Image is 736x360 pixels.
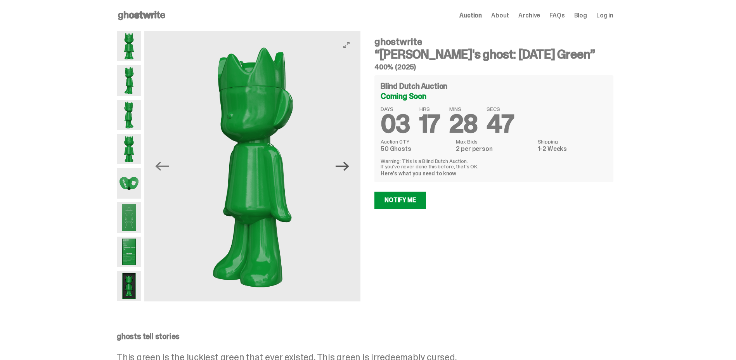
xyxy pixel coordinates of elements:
[449,108,478,140] span: 28
[117,65,141,95] img: Schrodinger_Green_Hero_2.png
[574,12,587,19] a: Blog
[117,271,141,301] img: Schrodinger_Green_Hero_13.png
[381,106,410,112] span: DAYS
[154,157,171,175] button: Previous
[459,12,482,19] a: Auction
[342,40,351,50] button: View full-screen
[374,64,613,71] h5: 400% (2025)
[374,192,426,209] a: Notify Me
[456,146,533,152] dd: 2 per person
[518,12,540,19] a: Archive
[381,158,607,169] p: Warning: This is a Blind Dutch Auction. If you’ve never done this before, that’s OK.
[117,100,141,130] img: Schrodinger_Green_Hero_3.png
[334,157,351,175] button: Next
[117,237,141,267] img: Schrodinger_Green_Hero_12.png
[381,170,456,177] a: Here's what you need to know
[381,108,410,140] span: 03
[117,134,141,164] img: Schrodinger_Green_Hero_6.png
[374,37,613,47] h4: ghostwrite
[487,106,514,112] span: SECS
[144,31,360,301] img: Schrodinger_Green_Hero_2.png
[381,82,447,90] h4: Blind Dutch Auction
[538,139,607,144] dt: Shipping
[381,146,451,152] dd: 50 Ghosts
[538,146,607,152] dd: 1-2 Weeks
[419,106,440,112] span: HRS
[117,31,141,61] img: Schrodinger_Green_Hero_1.png
[487,108,514,140] span: 47
[117,168,141,198] img: Schrodinger_Green_Hero_7.png
[419,108,440,140] span: 17
[381,139,451,144] dt: Auction QTY
[381,92,607,100] div: Coming Soon
[117,202,141,232] img: Schrodinger_Green_Hero_9.png
[549,12,565,19] a: FAQs
[491,12,509,19] a: About
[456,139,533,144] dt: Max Bids
[449,106,478,112] span: MINS
[117,332,613,340] p: ghosts tell stories
[374,48,613,61] h3: “[PERSON_NAME]'s ghost: [DATE] Green”
[596,12,613,19] a: Log in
